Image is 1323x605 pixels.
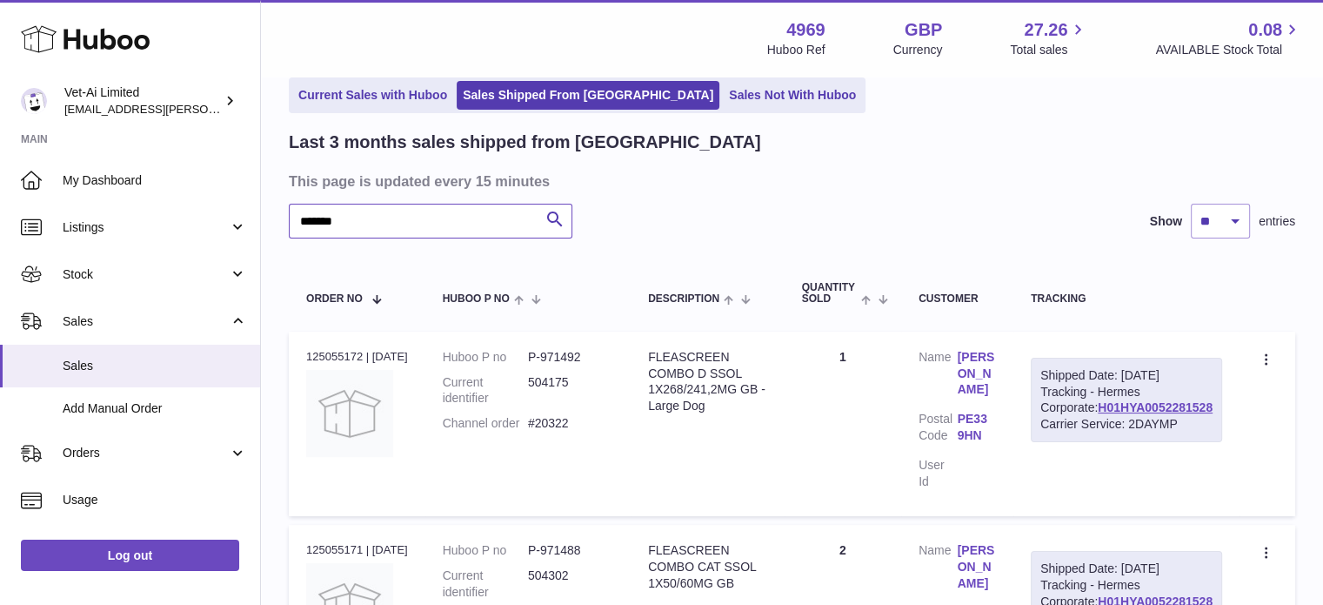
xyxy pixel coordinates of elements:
a: Sales Shipped From [GEOGRAPHIC_DATA] [457,81,719,110]
a: Log out [21,540,239,571]
span: Usage [63,492,247,508]
dt: Huboo P no [443,349,528,366]
dd: 504175 [528,374,613,407]
h3: This page is updated every 15 minutes [289,171,1291,191]
div: FLEASCREEN COMBO D SSOL 1X268/241,2MG GB - Large Dog [648,349,767,415]
span: Description [648,293,719,305]
span: Sales [63,313,229,330]
dt: Postal Code [919,411,958,448]
dt: Name [919,349,958,403]
span: Total sales [1010,42,1087,58]
dt: User Id [919,457,958,490]
span: Quantity Sold [802,282,857,305]
div: Vet-Ai Limited [64,84,221,118]
a: [PERSON_NAME] [958,349,997,399]
div: Carrier Service: 2DAYMP [1040,416,1213,433]
a: PE33 9HN [958,411,997,444]
div: Huboo Ref [767,42,825,58]
span: [EMAIL_ADDRESS][PERSON_NAME][DOMAIN_NAME] [64,102,349,116]
span: entries [1259,213,1295,230]
a: 27.26 Total sales [1010,18,1087,58]
dt: Channel order [443,415,528,432]
div: Tracking - Hermes Corporate: [1031,358,1222,443]
dd: 504302 [528,568,613,601]
img: no-photo.jpg [306,370,393,457]
div: FLEASCREEN COMBO CAT SSOL 1X50/60MG GB [648,542,767,592]
span: My Dashboard [63,172,247,189]
h2: Last 3 months sales shipped from [GEOGRAPHIC_DATA] [289,131,761,154]
div: 125055172 | [DATE] [306,349,408,365]
img: abbey.fraser-roe@vet-ai.com [21,88,47,114]
div: 125055171 | [DATE] [306,542,408,558]
span: Listings [63,219,229,236]
span: 0.08 [1248,18,1282,42]
dt: Huboo P no [443,542,528,559]
dd: #20322 [528,415,613,432]
div: Tracking [1031,293,1222,305]
span: Add Manual Order [63,400,247,417]
span: Order No [306,293,363,305]
span: Stock [63,266,229,283]
span: Huboo P no [443,293,510,305]
dt: Current identifier [443,374,528,407]
a: Current Sales with Huboo [292,81,453,110]
span: AVAILABLE Stock Total [1155,42,1302,58]
a: 0.08 AVAILABLE Stock Total [1155,18,1302,58]
a: H01HYA0052281528 [1098,400,1213,414]
dd: P-971492 [528,349,613,366]
dt: Current identifier [443,568,528,601]
span: Sales [63,358,247,374]
div: Customer [919,293,996,305]
label: Show [1150,213,1182,230]
div: Shipped Date: [DATE] [1040,367,1213,384]
a: Sales Not With Huboo [723,81,862,110]
dd: P-971488 [528,542,613,559]
dt: Name [919,542,958,596]
strong: 4969 [786,18,825,42]
div: Shipped Date: [DATE] [1040,561,1213,577]
a: [PERSON_NAME] [958,542,997,592]
div: Currency [893,42,943,58]
span: Orders [63,445,229,461]
td: 1 [785,332,901,516]
strong: GBP [905,18,942,42]
span: 27.26 [1024,18,1067,42]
